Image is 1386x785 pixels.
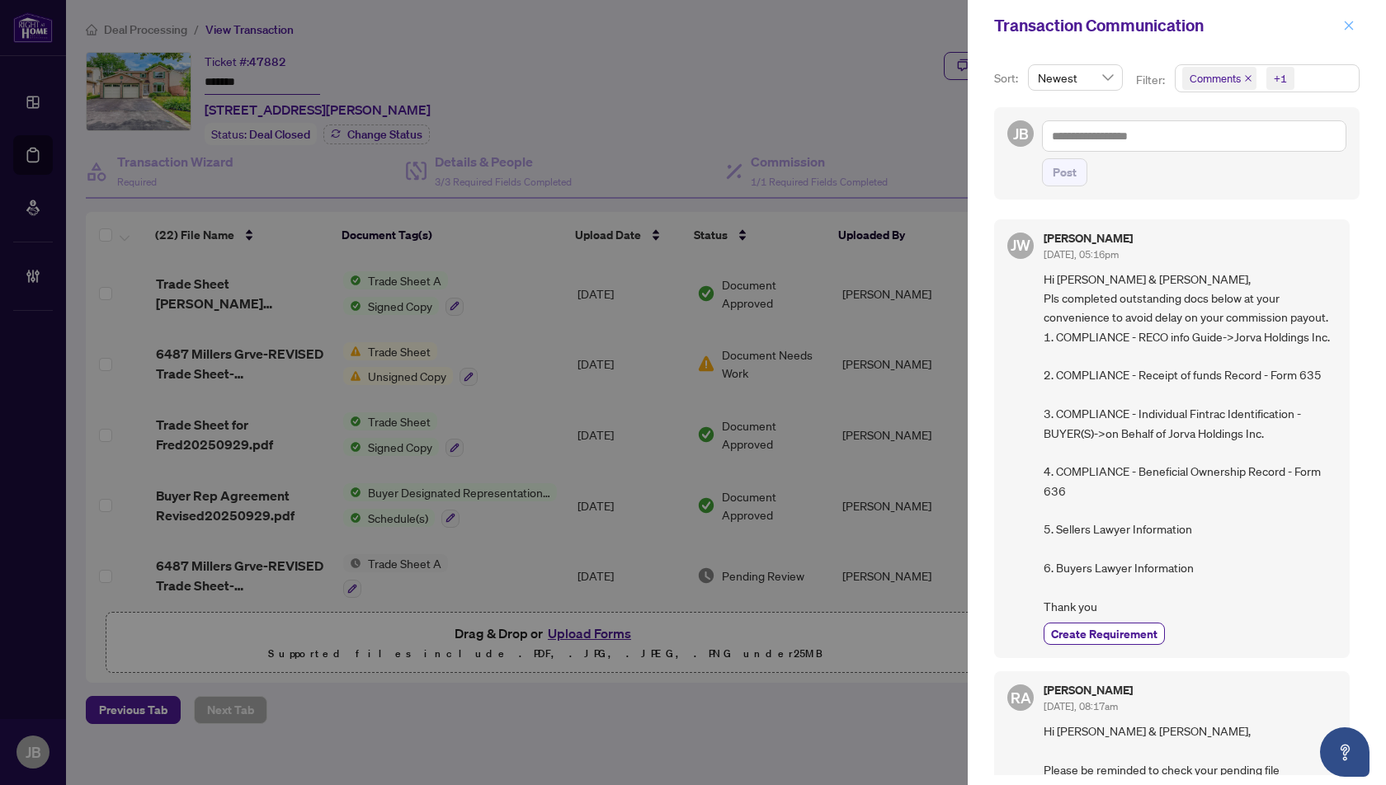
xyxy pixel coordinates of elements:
span: RA [1011,686,1031,709]
p: Sort: [994,69,1021,87]
span: [DATE], 05:16pm [1044,248,1119,261]
span: close [1244,74,1252,82]
span: Comments [1190,70,1241,87]
span: JB [1013,122,1029,145]
span: close [1343,20,1355,31]
p: Filter: [1136,71,1167,89]
h5: [PERSON_NAME] [1044,684,1133,696]
div: +1 [1274,70,1287,87]
span: [DATE], 08:17am [1044,700,1118,712]
span: Hi [PERSON_NAME] & [PERSON_NAME], Pls completed outstanding docs below at your convenience to avo... [1044,270,1336,617]
h5: [PERSON_NAME] [1044,233,1133,244]
div: Transaction Communication [994,13,1338,38]
button: Open asap [1320,727,1369,777]
span: Comments [1182,67,1256,90]
button: Create Requirement [1044,623,1165,645]
span: JW [1011,233,1030,256]
button: Post [1042,158,1087,186]
span: Create Requirement [1051,625,1157,642]
span: Newest [1038,65,1113,90]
